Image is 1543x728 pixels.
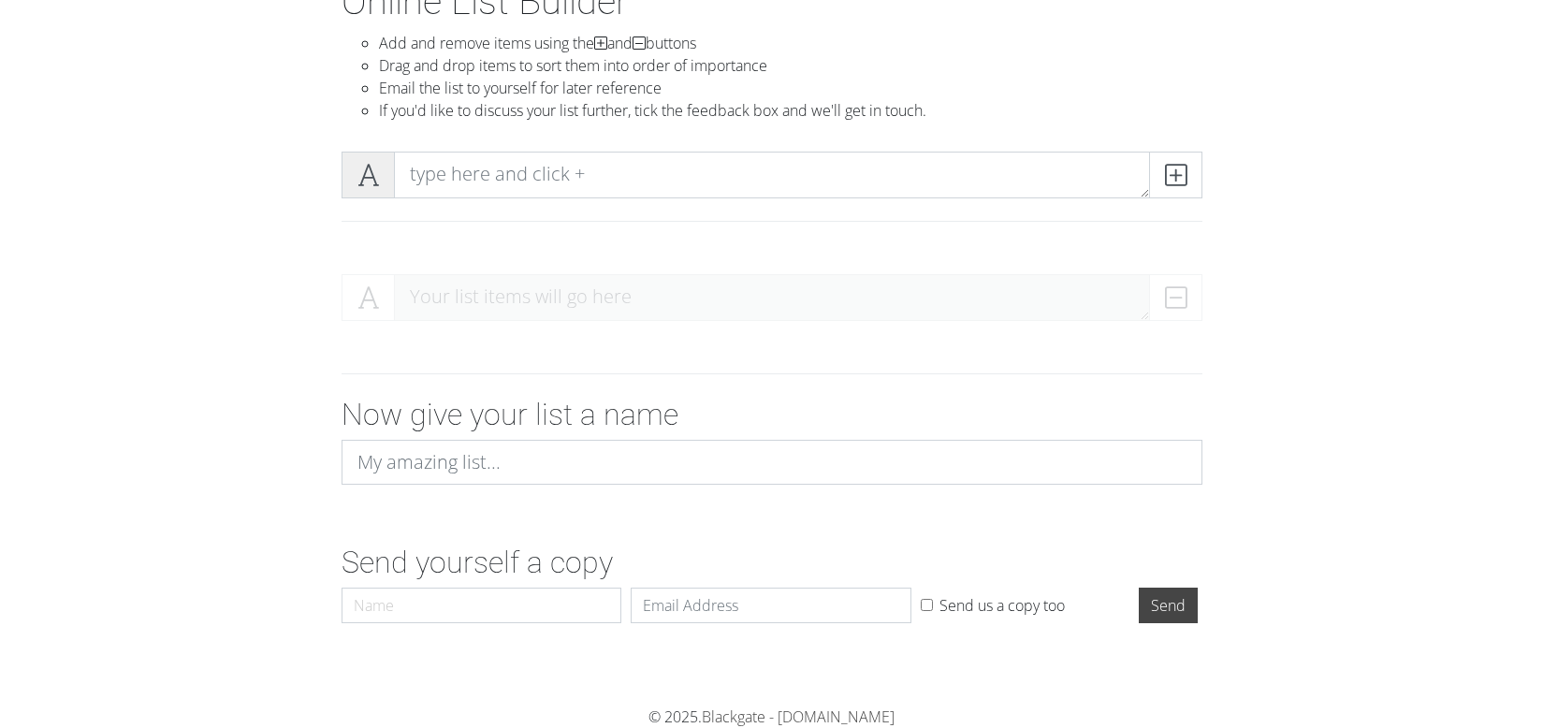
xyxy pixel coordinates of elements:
[379,99,1202,122] li: If you'd like to discuss your list further, tick the feedback box and we'll get in touch.
[342,440,1202,485] input: My amazing list...
[939,594,1065,617] label: Send us a copy too
[342,545,1202,580] h2: Send yourself a copy
[253,706,1291,728] div: © 2025.
[702,706,895,727] a: Blackgate - [DOMAIN_NAME]
[379,32,1202,54] li: Add and remove items using the and buttons
[379,77,1202,99] li: Email the list to yourself for later reference
[342,397,1202,432] h2: Now give your list a name
[1139,588,1198,623] input: Send
[379,54,1202,77] li: Drag and drop items to sort them into order of importance
[342,588,622,623] input: Name
[631,588,911,623] input: Email Address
